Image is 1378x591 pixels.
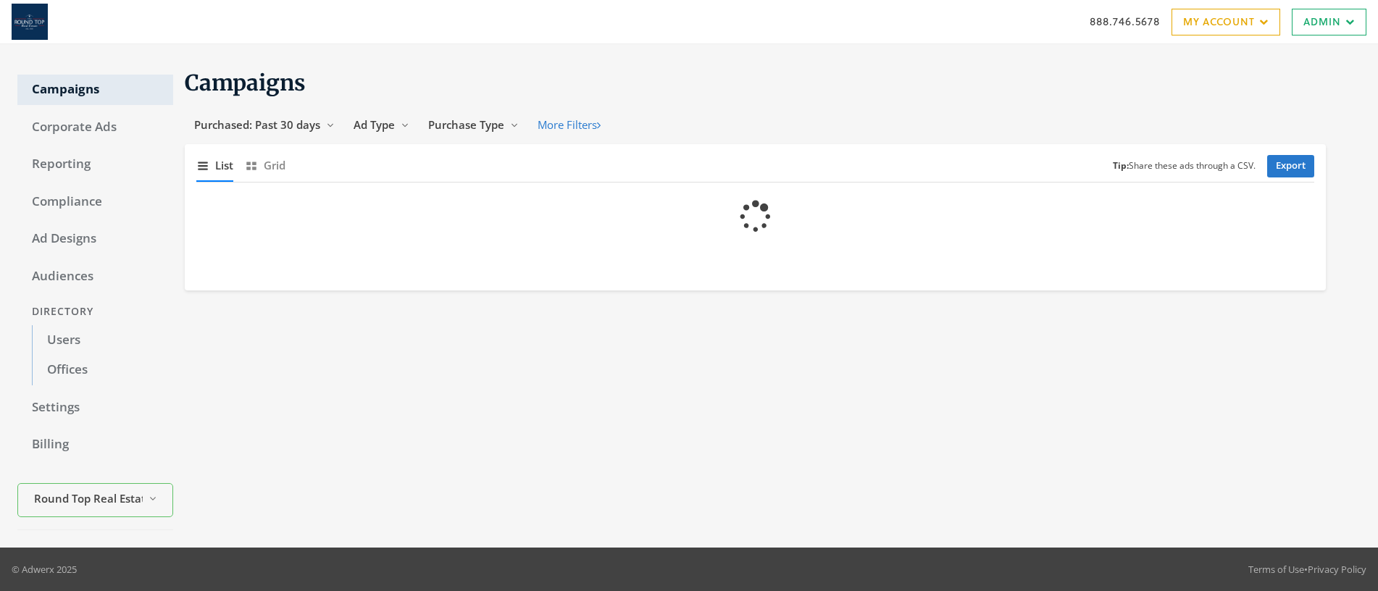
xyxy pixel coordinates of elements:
button: More Filters [528,112,610,138]
button: Purchased: Past 30 days [185,112,344,138]
a: Audiences [17,261,173,292]
button: Grid [245,150,285,181]
small: Share these ads through a CSV. [1113,159,1256,173]
a: My Account [1172,9,1280,35]
img: Adwerx [12,4,48,40]
a: Users [32,325,173,356]
a: Export [1267,155,1314,177]
a: Admin [1292,9,1366,35]
span: List [215,157,233,174]
span: Grid [264,157,285,174]
div: • [1248,562,1366,577]
div: Directory [17,298,173,325]
a: Privacy Policy [1308,563,1366,576]
button: Ad Type [344,112,419,138]
button: Purchase Type [419,112,528,138]
a: Campaigns [17,75,173,105]
button: List [196,150,233,181]
span: Purchased: Past 30 days [194,117,320,132]
span: Ad Type [354,117,395,132]
a: Ad Designs [17,224,173,254]
a: 888.746.5678 [1090,14,1160,29]
p: © Adwerx 2025 [12,562,77,577]
a: Offices [32,355,173,385]
span: Purchase Type [428,117,504,132]
a: Billing [17,429,173,460]
b: Tip: [1113,159,1129,172]
a: Corporate Ads [17,112,173,143]
span: Campaigns [185,69,306,96]
button: Round Top Real Estate [17,483,173,517]
a: Reporting [17,149,173,180]
span: Round Top Real Estate [34,490,143,507]
a: Compliance [17,187,173,217]
a: Settings [17,393,173,423]
a: Terms of Use [1248,563,1304,576]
